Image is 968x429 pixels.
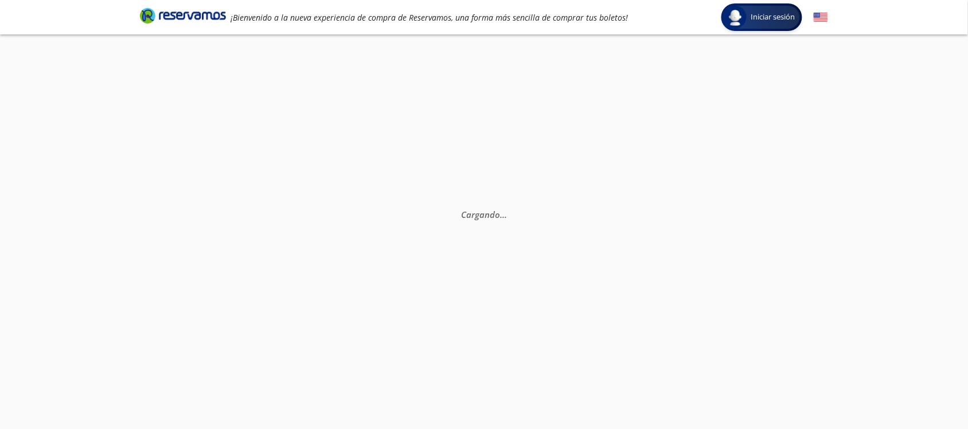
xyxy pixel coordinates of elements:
i: Brand Logo [140,7,226,24]
button: English [814,10,828,25]
a: Brand Logo [140,7,226,28]
span: . [502,209,505,220]
em: Cargando [461,209,507,220]
span: Iniciar sesión [747,11,800,23]
em: ¡Bienvenido a la nueva experiencia de compra de Reservamos, una forma más sencilla de comprar tus... [231,12,628,23]
span: . [500,209,502,220]
span: . [505,209,507,220]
